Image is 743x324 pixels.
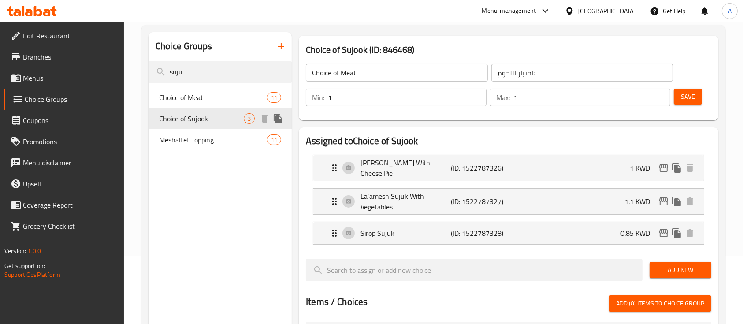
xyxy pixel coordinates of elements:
span: 11 [267,136,281,144]
div: Choices [244,113,255,124]
button: edit [657,227,670,240]
div: Choice of Sujook3deleteduplicate [149,108,292,129]
span: Branches [23,52,117,62]
span: 3 [244,115,254,123]
div: Meshaltet Topping11 [149,129,292,150]
span: Menu disclaimer [23,157,117,168]
span: Coupons [23,115,117,126]
button: delete [684,161,697,175]
p: (ID: 1522787327) [451,196,511,207]
div: [GEOGRAPHIC_DATA] [578,6,636,16]
p: La`amesh Sujuk With Vegetables [360,191,451,212]
a: Edit Restaurant [4,25,124,46]
span: Menus [23,73,117,83]
a: Menu disclaimer [4,152,124,173]
p: Max: [496,92,510,103]
span: A [728,6,732,16]
button: delete [684,195,697,208]
p: Min: [312,92,324,103]
span: Edit Restaurant [23,30,117,41]
span: Choice of Sujook [159,113,244,124]
div: Expand [313,189,704,214]
li: Expand [306,185,711,218]
p: [PERSON_NAME] With Cheese Pie [360,157,451,179]
a: Upsell [4,173,124,194]
span: Choice Groups [25,94,117,104]
span: 11 [267,93,281,102]
button: Save [674,89,702,105]
input: search [149,61,292,83]
a: Branches [4,46,124,67]
span: Grocery Checklist [23,221,117,231]
div: Choice of Meat11 [149,87,292,108]
span: Add New [657,264,704,276]
span: Save [681,91,695,102]
span: Version: [4,245,26,257]
button: duplicate [271,112,285,125]
div: Choices [267,134,281,145]
button: duplicate [670,195,684,208]
button: Add New [650,262,711,278]
span: Meshaltet Topping [159,134,267,145]
h2: Choice Groups [156,40,212,53]
span: Coverage Report [23,200,117,210]
p: (ID: 1522787326) [451,163,511,173]
span: Get support on: [4,260,45,272]
button: duplicate [670,227,684,240]
a: Menus [4,67,124,89]
h2: Items / Choices [306,295,368,309]
div: Choices [267,92,281,103]
a: Choice Groups [4,89,124,110]
h3: Choice of Sujook (ID: 846468) [306,43,711,57]
p: 1.1 KWD [624,196,657,207]
button: Add (0) items to choice group [609,295,711,312]
span: Upsell [23,179,117,189]
button: edit [657,161,670,175]
div: Menu-management [482,6,536,16]
button: delete [258,112,271,125]
button: delete [684,227,697,240]
button: edit [657,195,670,208]
input: search [306,259,643,281]
p: Sirop Sujuk [360,228,451,238]
p: 0.85 KWD [620,228,657,238]
a: Coverage Report [4,194,124,216]
a: Promotions [4,131,124,152]
a: Support.OpsPlatform [4,269,60,280]
p: 1 KWD [630,163,657,173]
span: Choice of Meat [159,92,267,103]
li: Expand [306,151,711,185]
span: 1.0.0 [27,245,41,257]
span: Add (0) items to choice group [616,298,704,309]
h2: Assigned to Choice of Sujook [306,134,711,148]
div: Expand [313,222,704,244]
a: Grocery Checklist [4,216,124,237]
li: Expand [306,218,711,248]
button: duplicate [670,161,684,175]
p: (ID: 1522787328) [451,228,511,238]
span: Promotions [23,136,117,147]
div: Expand [313,155,704,181]
a: Coupons [4,110,124,131]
